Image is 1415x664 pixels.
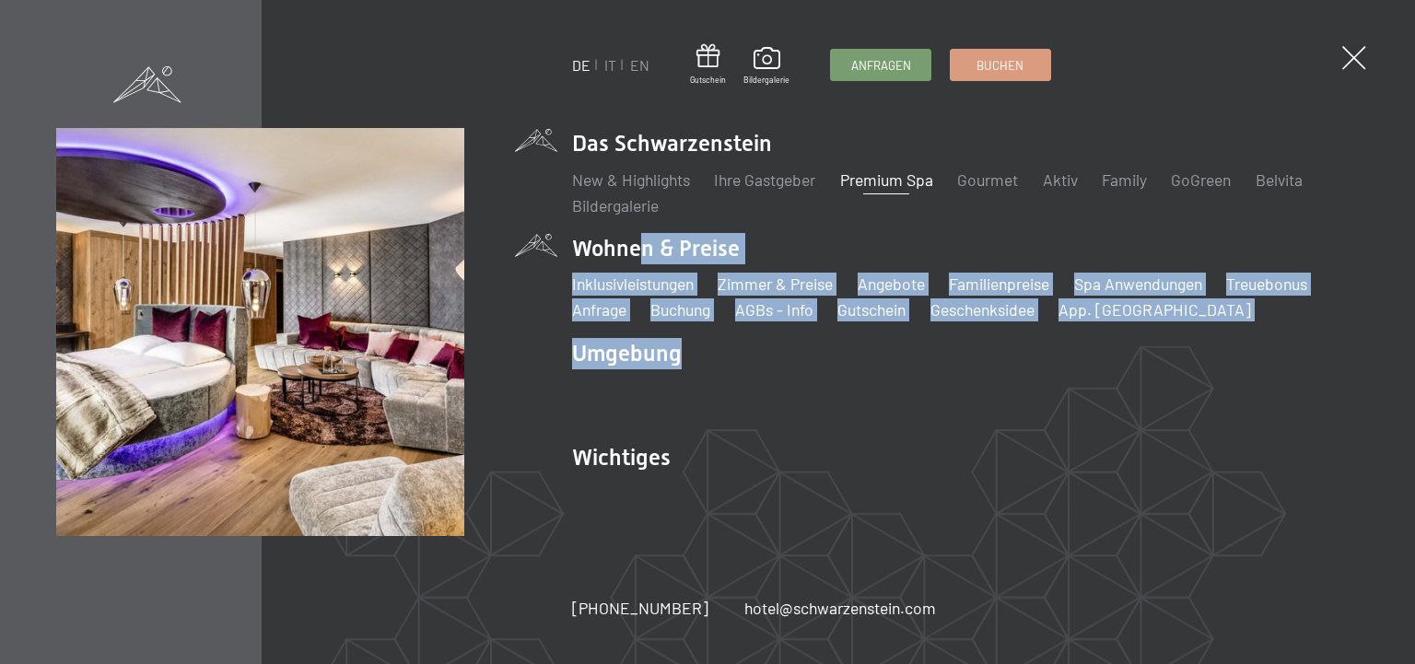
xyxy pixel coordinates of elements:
[930,299,1035,320] a: Geschenksidee
[572,169,690,190] a: New & Highlights
[572,56,591,74] a: DE
[1102,169,1147,190] a: Family
[572,195,659,216] a: Bildergalerie
[976,57,1023,74] span: Buchen
[690,44,726,86] a: Gutschein
[572,299,626,320] a: Anfrage
[735,299,813,320] a: AGBs - Info
[831,50,930,80] a: Anfragen
[1256,169,1303,190] a: Belvita
[1058,299,1251,320] a: App. [GEOGRAPHIC_DATA]
[1074,274,1202,294] a: Spa Anwendungen
[690,75,726,86] span: Gutschein
[949,274,1049,294] a: Familienpreise
[837,299,906,320] a: Gutschein
[1226,274,1307,294] a: Treuebonus
[714,169,815,190] a: Ihre Gastgeber
[630,56,649,74] a: EN
[1171,169,1231,190] a: GoGreen
[650,299,710,320] a: Buchung
[840,169,933,190] a: Premium Spa
[957,169,1018,190] a: Gourmet
[572,597,708,620] a: [PHONE_NUMBER]
[858,274,925,294] a: Angebote
[851,57,911,74] span: Anfragen
[572,598,708,618] span: [PHONE_NUMBER]
[951,50,1050,80] a: Buchen
[743,47,789,86] a: Bildergalerie
[743,75,789,86] span: Bildergalerie
[718,274,833,294] a: Zimmer & Preise
[604,56,616,74] a: IT
[1043,169,1078,190] a: Aktiv
[744,597,936,620] a: hotel@schwarzenstein.com
[572,274,694,294] a: Inklusivleistungen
